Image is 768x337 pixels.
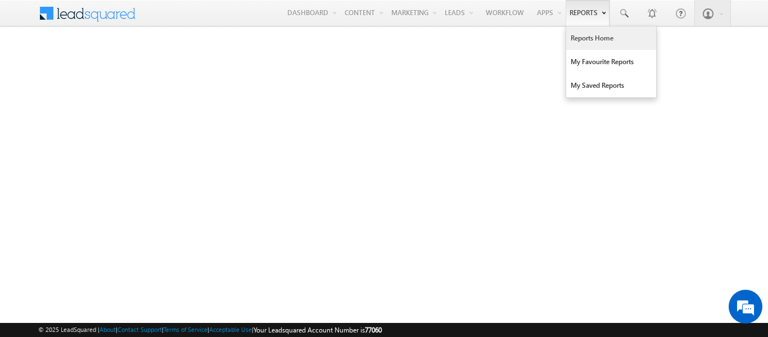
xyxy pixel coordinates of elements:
img: d_60004797649_company_0_60004797649 [19,59,47,74]
a: Reports Home [566,26,656,50]
a: My Favourite Reports [566,50,656,74]
a: Acceptable Use [209,326,252,333]
a: My Saved Reports [566,74,656,97]
textarea: Type your message and hit 'Enter' [15,104,205,250]
a: Terms of Service [164,326,207,333]
span: 77060 [365,326,382,334]
span: Your Leadsquared Account Number is [254,326,382,334]
span: © 2025 LeadSquared | | | | | [38,325,382,335]
em: Start Chat [153,260,204,275]
a: Contact Support [118,326,162,333]
a: About [100,326,116,333]
div: Minimize live chat window [184,6,211,33]
div: Chat with us now [58,59,189,74]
